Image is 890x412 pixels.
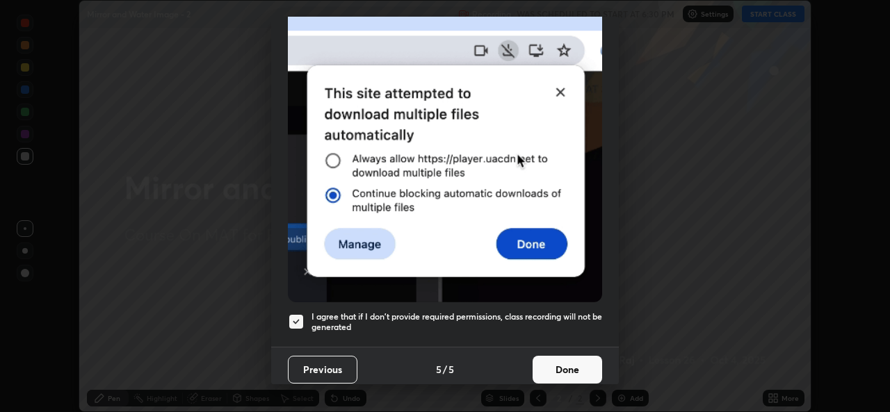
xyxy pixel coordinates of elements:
button: Previous [288,356,357,384]
h4: 5 [436,362,442,377]
h4: / [443,362,447,377]
h4: 5 [448,362,454,377]
button: Done [533,356,602,384]
h5: I agree that if I don't provide required permissions, class recording will not be generated [311,311,602,333]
